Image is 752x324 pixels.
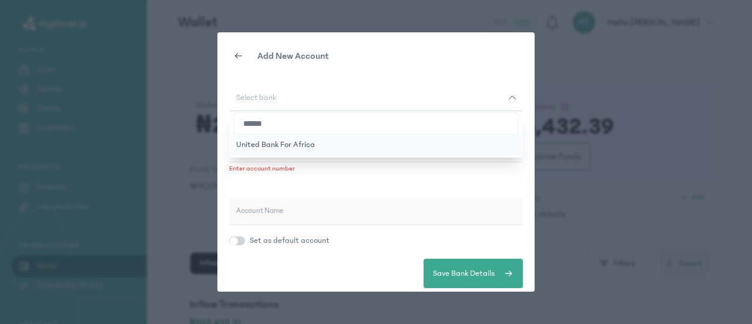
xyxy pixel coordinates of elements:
span: Select bank [229,93,283,102]
span: Save Bank Details [433,268,495,280]
p: Add New Account [257,49,328,63]
p: Set as default account [250,235,330,247]
button: Select bank [229,84,523,111]
button: Save Bank Details [424,259,523,288]
label: Account Name [236,205,284,217]
button: United Bank For Africa [229,134,523,156]
span: Enter account number [229,165,295,172]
